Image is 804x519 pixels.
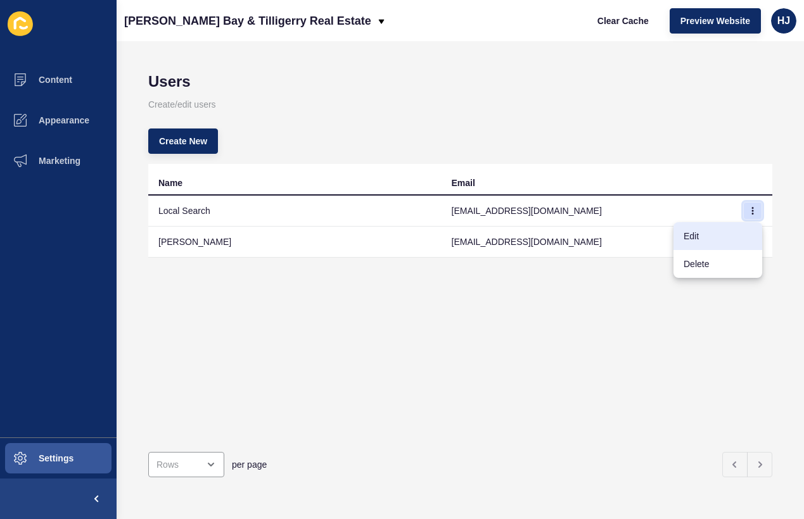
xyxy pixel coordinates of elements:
[442,196,735,227] td: [EMAIL_ADDRESS][DOMAIN_NAME]
[148,227,442,258] td: [PERSON_NAME]
[148,91,772,118] p: Create/edit users
[442,227,735,258] td: [EMAIL_ADDRESS][DOMAIN_NAME]
[673,250,762,278] a: Delete
[148,452,224,477] div: open menu
[597,15,649,27] span: Clear Cache
[673,222,762,250] a: Edit
[777,15,790,27] span: HJ
[670,8,761,34] button: Preview Website
[680,15,750,27] span: Preview Website
[159,135,207,147] span: Create New
[587,8,660,34] button: Clear Cache
[232,458,267,471] span: per page
[158,177,182,189] div: Name
[124,5,371,37] p: [PERSON_NAME] Bay & Tilligerry Real Estate
[452,177,475,189] div: Email
[148,73,772,91] h1: Users
[148,128,218,154] button: Create New
[148,196,442,227] td: Local Search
